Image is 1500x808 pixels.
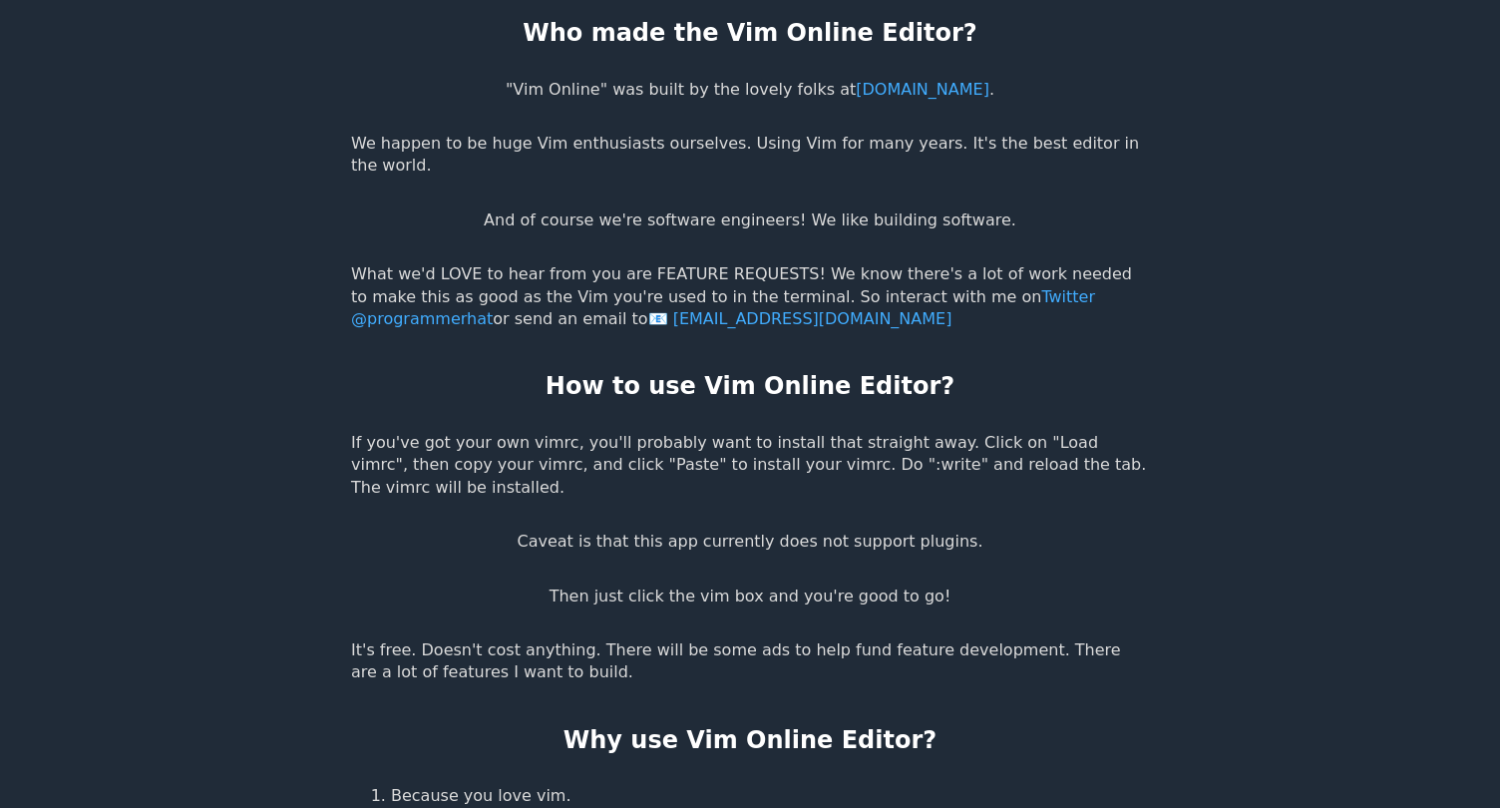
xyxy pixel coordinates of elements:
[563,724,937,758] h2: Why use Vim Online Editor?
[523,17,977,51] h2: Who made the Vim Online Editor?
[484,209,1016,231] p: And of course we're software engineers! We like building software.
[351,133,1149,178] p: We happen to be huge Vim enthusiasts ourselves. Using Vim for many years. It's the best editor in...
[351,263,1149,330] p: What we'd LOVE to hear from you are FEATURE REQUESTS! We know there's a lot of work needed to mak...
[517,531,982,553] p: Caveat is that this app currently does not support plugins.
[391,785,1149,807] li: Because you love vim.
[856,80,989,99] a: [DOMAIN_NAME]
[506,79,994,101] p: "Vim Online" was built by the lovely folks at .
[351,639,1149,684] p: It's free. Doesn't cost anything. There will be some ads to help fund feature development. There ...
[546,370,954,404] h2: How to use Vim Online Editor?
[648,309,952,328] a: [EMAIL_ADDRESS][DOMAIN_NAME]
[550,586,951,607] p: Then just click the vim box and you're good to go!
[351,432,1149,499] p: If you've got your own vimrc, you'll probably want to install that straight away. Click on "Load ...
